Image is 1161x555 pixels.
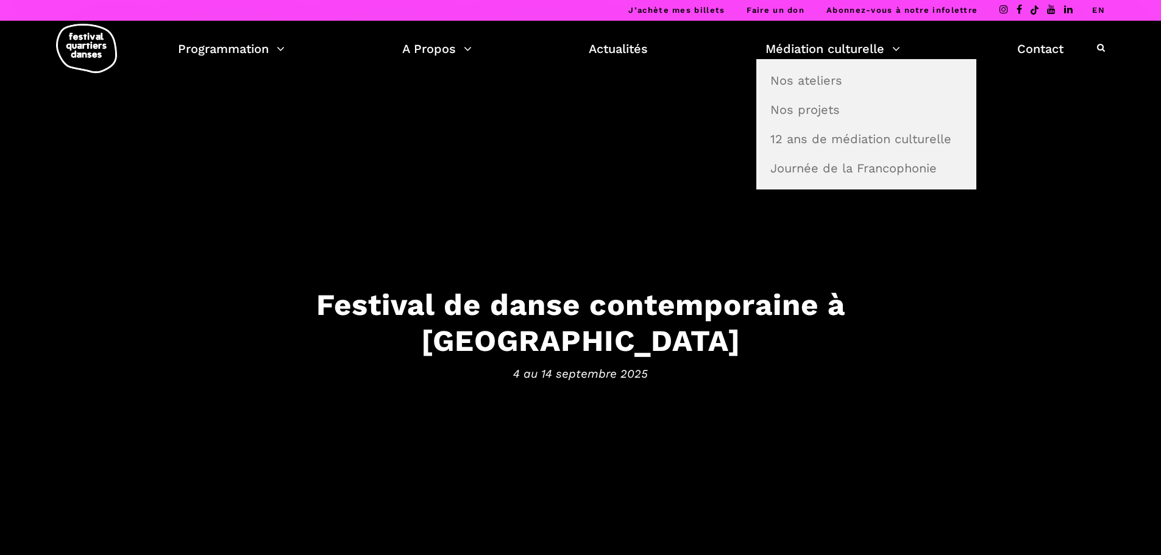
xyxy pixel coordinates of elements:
img: logo-fqd-med [56,24,117,73]
a: Abonnez-vous à notre infolettre [826,5,978,15]
a: EN [1092,5,1105,15]
a: A Propos [402,38,472,59]
a: Médiation culturelle [765,38,900,59]
a: 12 ans de médiation culturelle [763,125,970,153]
a: Contact [1017,38,1063,59]
span: 4 au 14 septembre 2025 [203,364,959,383]
a: Nos projets [763,96,970,124]
a: Actualités [589,38,648,59]
a: Faire un don [747,5,804,15]
a: J’achète mes billets [628,5,725,15]
a: Journée de la Francophonie [763,154,970,182]
a: Programmation [178,38,285,59]
a: Nos ateliers [763,66,970,94]
h3: Festival de danse contemporaine à [GEOGRAPHIC_DATA] [203,287,959,359]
